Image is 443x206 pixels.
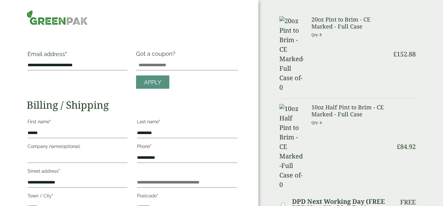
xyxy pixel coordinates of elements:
label: Email address [28,51,128,60]
small: Qty: 4 [311,120,322,125]
h2: Billing / Shipping [27,99,238,111]
label: Phone [137,142,237,153]
bdi: 152.88 [393,50,416,58]
label: First name [28,117,128,128]
img: 10oz Half Pint to Brim - CE Marked -Full Case of-0 [279,104,304,190]
span: £ [397,142,400,151]
span: £ [393,50,397,58]
a: Apply [136,75,169,89]
abbr: required [150,144,152,149]
span: (optional) [61,144,80,149]
h3: 20oz Pint to Brim - CE Marked - Full Case [311,16,388,30]
abbr: required [58,169,60,174]
label: Company name [28,142,128,153]
small: Qty: 8 [311,32,322,37]
abbr: required [49,119,51,124]
label: Street address [28,167,128,177]
span: Apply [144,79,161,86]
abbr: required [157,193,158,198]
label: Town / City [28,191,128,202]
bdi: 84.92 [397,142,416,151]
label: Got a coupon? [136,50,178,60]
h3: 10oz Half Pint to Brim - CE Marked - Full Case [311,104,388,118]
img: 20oz Pint to Brim - CE Marked-Full Case of-0 [279,16,304,92]
abbr: required [65,51,67,57]
abbr: required [52,193,53,198]
p: Free [400,198,416,206]
img: GreenPak Supplies [27,10,88,25]
label: Postcode [137,191,237,202]
abbr: required [159,119,160,124]
label: Last name [137,117,237,128]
